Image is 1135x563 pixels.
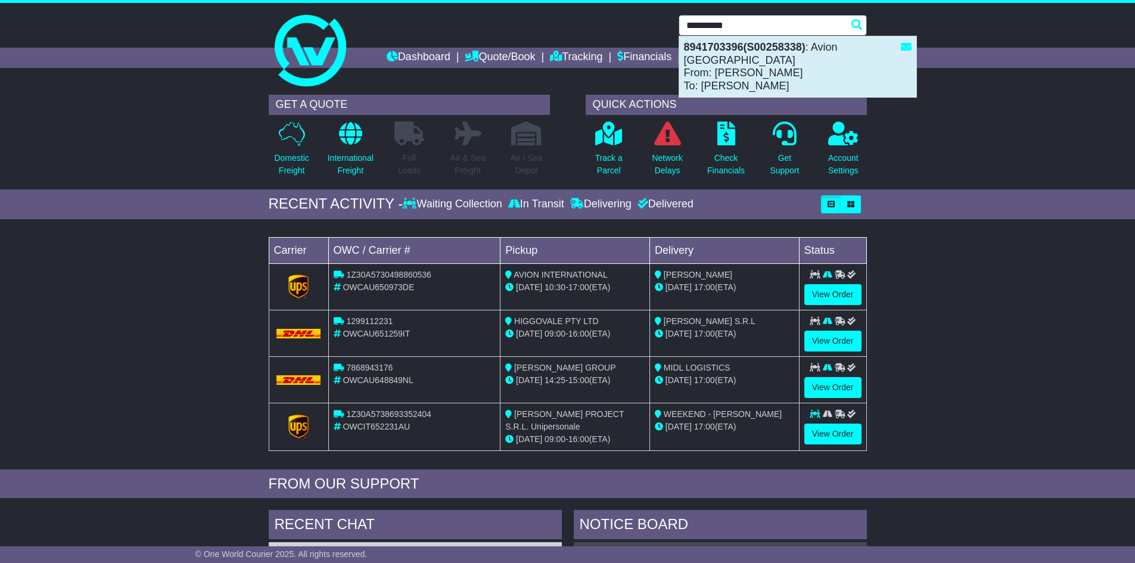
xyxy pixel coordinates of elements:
a: View Order [804,331,862,352]
span: [DATE] [516,282,542,292]
img: GetCarrierServiceLogo [288,415,309,438]
td: Delivery [649,237,799,263]
span: [DATE] [666,375,692,385]
p: Full Loads [394,152,424,177]
div: RECENT ACTIVITY - [269,195,403,213]
span: [DATE] [516,434,542,444]
span: [PERSON_NAME] GROUP [514,363,615,372]
span: 15:00 [568,375,589,385]
img: DHL.png [276,329,321,338]
a: Dashboard [387,48,450,68]
a: Track aParcel [595,121,623,183]
span: MIDL LOGISTICS [664,363,730,372]
td: Carrier [269,237,328,263]
div: In Transit [505,198,567,211]
p: Get Support [770,152,799,177]
span: [PERSON_NAME] PROJECT S.R.L. Unipersonale [505,409,624,431]
span: 7868943176 [346,363,393,372]
a: AccountSettings [828,121,859,183]
div: (ETA) [655,421,794,433]
span: [DATE] [666,422,692,431]
span: 1299112231 [346,316,393,326]
span: [DATE] [516,329,542,338]
div: RECENT CHAT [269,510,562,542]
span: 10:30 [545,282,565,292]
span: 09:00 [545,434,565,444]
img: GetCarrierServiceLogo [288,275,309,298]
div: (ETA) [655,281,794,294]
div: (ETA) [655,328,794,340]
p: Air / Sea Depot [511,152,543,177]
a: GetSupport [769,121,800,183]
div: GET A QUOTE [269,95,550,115]
span: [DATE] [516,375,542,385]
div: Delivering [567,198,635,211]
div: (ETA) [655,374,794,387]
span: 17:00 [694,422,715,431]
p: Track a Parcel [595,152,623,177]
div: Waiting Collection [403,198,505,211]
a: Quote/Book [465,48,535,68]
p: Domestic Freight [274,152,309,177]
p: Air & Sea Freight [450,152,486,177]
span: 16:00 [568,329,589,338]
span: OWCAU648849NL [343,375,413,385]
img: DHL.png [276,375,321,385]
span: 17:00 [694,329,715,338]
a: View Order [804,424,862,444]
div: - (ETA) [505,281,645,294]
td: Status [799,237,866,263]
span: OWCAU651259IT [343,329,410,338]
span: AVION INTERNATIONAL [514,270,607,279]
span: OWCIT652231AU [343,422,410,431]
span: 16:00 [568,434,589,444]
strong: 8941703396(S00258338) [684,41,806,53]
div: : Avion [GEOGRAPHIC_DATA] From: [PERSON_NAME] To: [PERSON_NAME] [679,36,916,97]
a: CheckFinancials [707,121,745,183]
div: QUICK ACTIONS [586,95,867,115]
div: NOTICE BOARD [574,510,867,542]
span: 17:00 [694,282,715,292]
span: WEEKEND - [PERSON_NAME] [664,409,782,419]
span: 17:00 [694,375,715,385]
a: Financials [617,48,671,68]
div: FROM OUR SUPPORT [269,475,867,493]
span: HIGGOVALE PTY LTD [514,316,599,326]
span: [DATE] [666,282,692,292]
p: Account Settings [828,152,859,177]
td: OWC / Carrier # [328,237,500,263]
span: 14:25 [545,375,565,385]
span: 09:00 [545,329,565,338]
a: DomesticFreight [273,121,309,183]
span: [PERSON_NAME] [664,270,732,279]
p: Check Financials [707,152,745,177]
td: Pickup [500,237,650,263]
div: - (ETA) [505,433,645,446]
div: Delivered [635,198,694,211]
span: 17:00 [568,282,589,292]
span: © One World Courier 2025. All rights reserved. [195,549,368,559]
a: NetworkDelays [651,121,683,183]
span: 1Z30A5738693352404 [346,409,431,419]
a: View Order [804,377,862,398]
a: InternationalFreight [327,121,374,183]
span: OWCAU650973DE [343,282,414,292]
span: 1Z30A5730498860536 [346,270,431,279]
a: Tracking [550,48,602,68]
a: View Order [804,284,862,305]
div: - (ETA) [505,374,645,387]
div: - (ETA) [505,328,645,340]
span: [PERSON_NAME] S.R.L [664,316,755,326]
span: [DATE] [666,329,692,338]
p: Network Delays [652,152,682,177]
p: International Freight [328,152,374,177]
